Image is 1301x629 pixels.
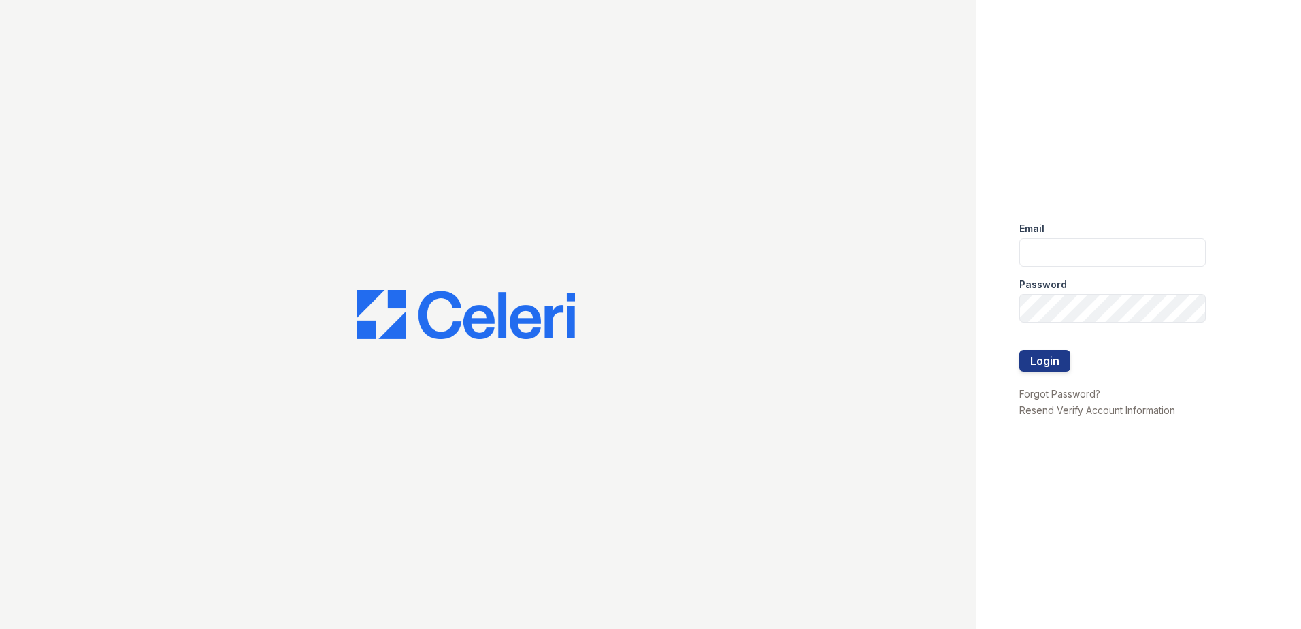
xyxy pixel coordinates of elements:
[357,290,575,339] img: CE_Logo_Blue-a8612792a0a2168367f1c8372b55b34899dd931a85d93a1a3d3e32e68fde9ad4.png
[1019,278,1067,291] label: Password
[1019,388,1100,400] a: Forgot Password?
[1019,222,1044,236] label: Email
[1019,404,1175,416] a: Resend Verify Account Information
[1019,350,1070,372] button: Login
